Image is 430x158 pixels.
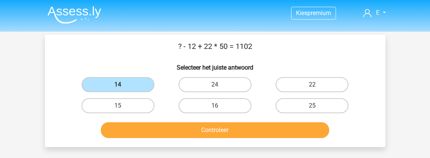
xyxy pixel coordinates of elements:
[101,122,329,138] button: Controleer
[276,98,348,113] label: 25
[57,41,373,52] p: ? - 12 + 22 * 50 = 1102
[296,9,307,17] span: Kies
[360,8,388,17] a: E
[179,98,251,113] label: 16
[82,77,154,92] label: 14
[307,9,331,17] span: premium
[179,77,251,92] label: 24
[291,8,336,18] a: Kiespremium
[276,77,348,92] label: 22
[57,58,373,71] h6: Selecteer het juiste antwoord
[48,6,101,24] img: Assessly
[376,9,379,16] span: E
[82,98,154,113] label: 15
